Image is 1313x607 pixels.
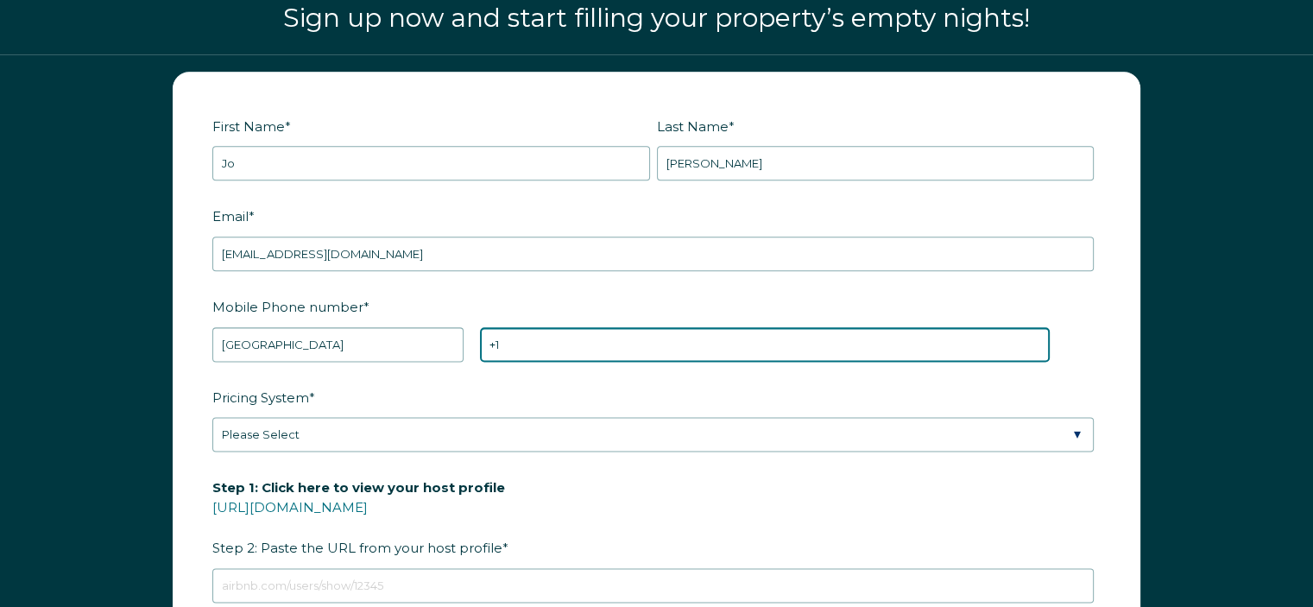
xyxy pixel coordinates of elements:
span: Step 2: Paste the URL from your host profile [212,474,505,561]
span: Pricing System [212,384,309,411]
span: First Name [212,113,285,140]
span: Step 1: Click here to view your host profile [212,474,505,501]
input: airbnb.com/users/show/12345 [212,568,1094,603]
a: [URL][DOMAIN_NAME] [212,499,368,515]
span: Sign up now and start filling your property’s empty nights! [283,2,1030,34]
span: Mobile Phone number [212,294,363,320]
span: Email [212,203,249,230]
span: Last Name [657,113,729,140]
